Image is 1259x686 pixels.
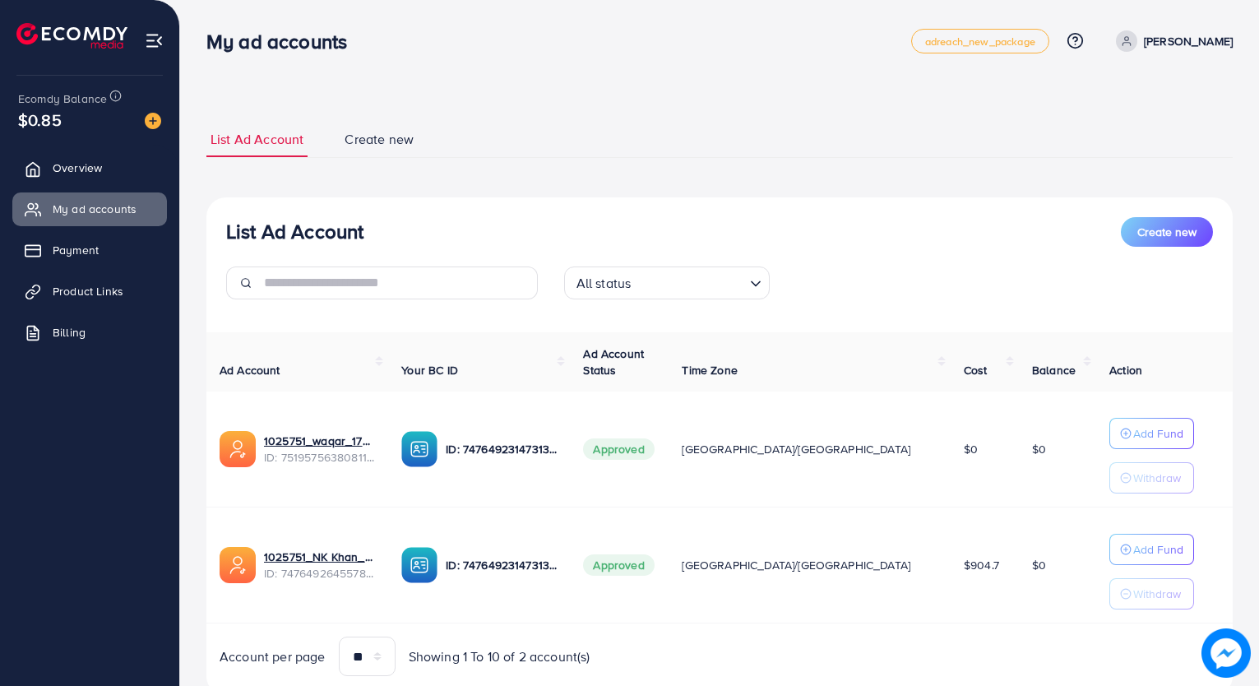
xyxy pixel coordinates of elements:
h3: List Ad Account [226,220,363,243]
span: Action [1109,362,1142,378]
a: Overview [12,151,167,184]
img: ic-ba-acc.ded83a64.svg [401,547,437,583]
div: <span class='underline'>1025751_waqar_1750787783973</span></br>7519575638081159176 [264,433,375,466]
button: Withdraw [1109,578,1194,610]
span: Showing 1 To 10 of 2 account(s) [409,647,590,666]
span: Create new [345,130,414,149]
a: 1025751_waqar_1750787783973 [264,433,375,449]
span: Time Zone [682,362,737,378]
span: adreach_new_package [925,36,1035,47]
p: Withdraw [1133,584,1181,604]
img: image [1201,628,1250,677]
span: $0.85 [18,108,62,132]
div: <span class='underline'>1025751_NK Khan_1740756597635</span></br>7476492645578063873 [264,549,375,582]
span: All status [573,271,635,295]
span: $0 [964,441,978,457]
span: Overview [53,160,102,176]
span: $904.7 [964,557,999,573]
a: [PERSON_NAME] [1109,30,1233,52]
span: Billing [53,324,86,341]
a: Payment [12,234,167,267]
span: $0 [1032,557,1046,573]
a: My ad accounts [12,192,167,225]
span: Your BC ID [401,362,458,378]
button: Add Fund [1109,418,1194,449]
span: Product Links [53,283,123,299]
span: List Ad Account [211,130,303,149]
span: $0 [1032,441,1046,457]
span: Account per page [220,647,326,666]
img: logo [16,23,127,49]
span: Approved [583,554,654,576]
span: Balance [1032,362,1076,378]
img: image [145,113,161,129]
span: My ad accounts [53,201,137,217]
span: [GEOGRAPHIC_DATA]/[GEOGRAPHIC_DATA] [682,441,910,457]
span: Ecomdy Balance [18,90,107,107]
img: ic-ads-acc.e4c84228.svg [220,547,256,583]
span: Payment [53,242,99,258]
p: [PERSON_NAME] [1144,31,1233,51]
a: adreach_new_package [911,29,1049,53]
button: Create new [1121,217,1213,247]
p: ID: 7476492314731380737 [446,555,557,575]
span: ID: 7476492645578063873 [264,565,375,582]
p: Withdraw [1133,468,1181,488]
div: Search for option [564,267,770,299]
span: [GEOGRAPHIC_DATA]/[GEOGRAPHIC_DATA] [682,557,910,573]
img: menu [145,31,164,50]
span: Ad Account Status [583,345,644,378]
p: Add Fund [1133,540,1183,559]
p: ID: 7476492314731380737 [446,439,557,459]
input: Search for option [636,268,743,295]
a: 1025751_NK Khan_1740756597635 [264,549,375,565]
button: Add Fund [1109,534,1194,565]
span: Approved [583,438,654,460]
img: ic-ads-acc.e4c84228.svg [220,431,256,467]
a: Billing [12,316,167,349]
img: ic-ba-acc.ded83a64.svg [401,431,437,467]
h3: My ad accounts [206,30,360,53]
span: Create new [1137,224,1197,240]
span: Ad Account [220,362,280,378]
span: ID: 7519575638081159176 [264,449,375,466]
p: Add Fund [1133,424,1183,443]
button: Withdraw [1109,462,1194,494]
a: Product Links [12,275,167,308]
span: Cost [964,362,988,378]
